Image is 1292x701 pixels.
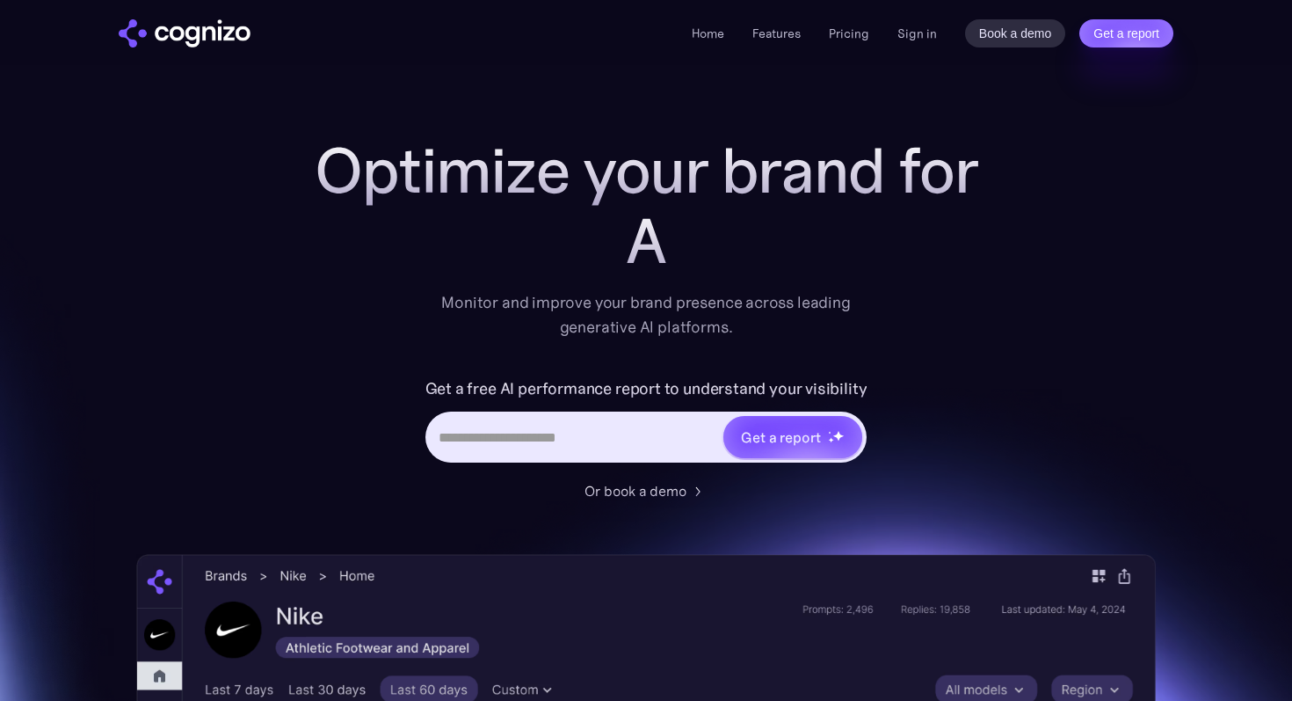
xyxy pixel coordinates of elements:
[897,23,937,44] a: Sign in
[828,431,831,434] img: star
[425,375,867,403] label: Get a free AI performance report to understand your visibility
[119,19,250,47] a: home
[832,430,844,442] img: star
[692,26,724,41] a: Home
[430,290,862,340] div: Monitor and improve your brand presence across leading generative AI platforms.
[119,19,250,47] img: cognizo logo
[722,414,864,460] a: Get a reportstarstarstar
[965,19,1066,47] a: Book a demo
[752,26,801,41] a: Features
[425,375,867,471] form: Hero URL Input Form
[829,26,869,41] a: Pricing
[741,427,820,448] div: Get a report
[294,135,998,206] h1: Optimize your brand for
[1079,19,1173,47] a: Get a report
[584,480,686,501] div: Or book a demo
[828,437,834,443] img: star
[294,206,998,276] div: A
[584,480,708,501] a: Or book a demo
